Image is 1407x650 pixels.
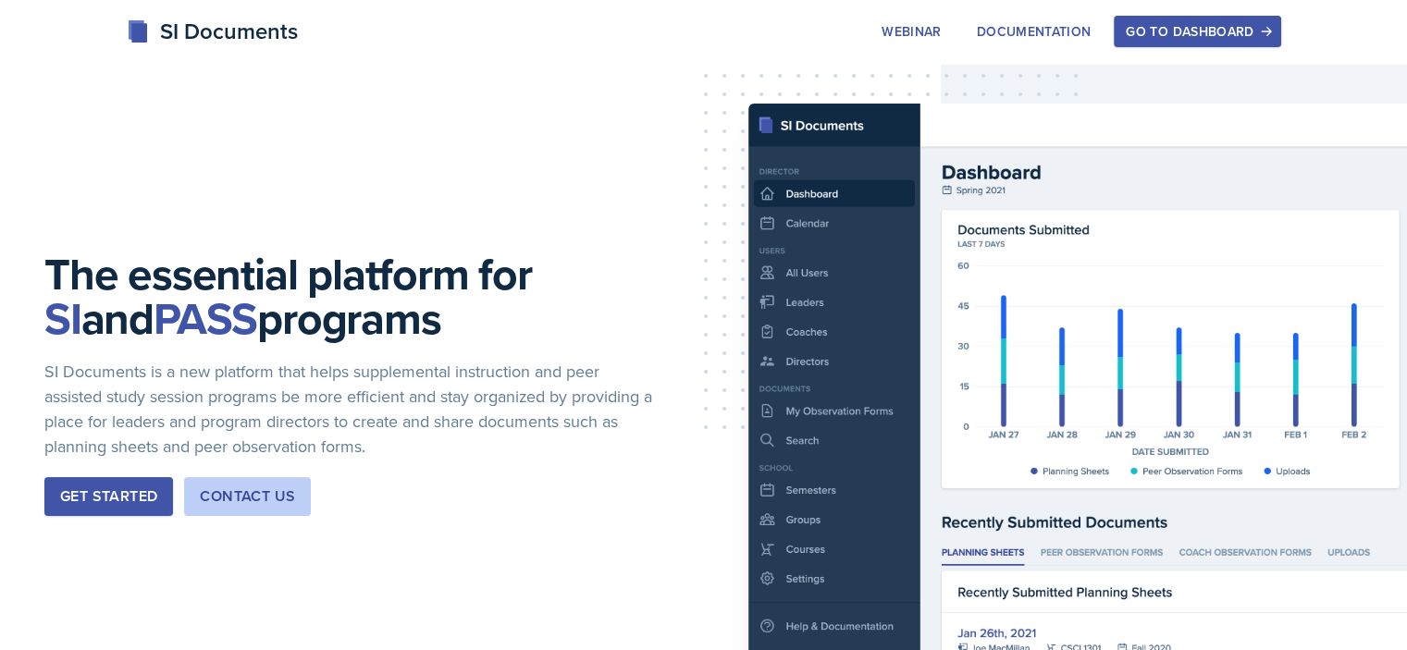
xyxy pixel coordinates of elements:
[882,24,941,39] div: Webinar
[44,477,173,516] button: Get Started
[977,24,1092,39] div: Documentation
[870,16,953,47] button: Webinar
[184,477,311,516] button: Contact Us
[127,15,298,48] div: SI Documents
[1126,24,1268,39] div: Go to Dashboard
[200,485,295,508] div: Contact Us
[1114,16,1280,47] button: Go to Dashboard
[965,16,1104,47] button: Documentation
[60,485,157,508] div: Get Started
